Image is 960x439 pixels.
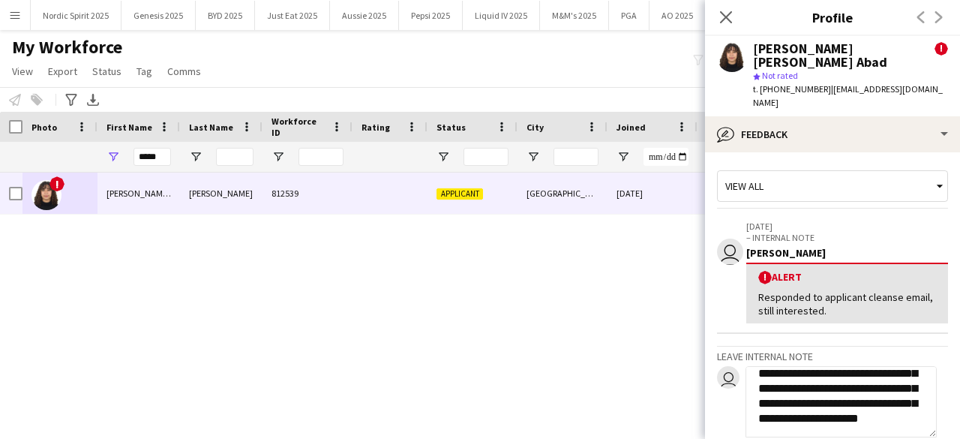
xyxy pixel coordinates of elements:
span: ! [758,271,772,284]
a: Status [86,62,127,81]
app-action-btn: Advanced filters [62,91,80,109]
span: t. [PHONE_NUMBER] [753,83,831,95]
input: Last Name Filter Input [216,148,253,166]
span: Workforce ID [271,116,325,138]
button: Pepsi 2025 [399,1,463,30]
button: M&M's 2025 [540,1,609,30]
span: ! [49,176,64,191]
app-action-btn: Export XLSX [84,91,102,109]
h3: Leave internal note [717,350,948,363]
span: | [EMAIL_ADDRESS][DOMAIN_NAME] [753,83,943,108]
input: Joined Filter Input [643,148,688,166]
img: Liz Andrea Alvarado Abad [31,180,61,210]
button: Just Eat 2025 [255,1,330,30]
button: Open Filter Menu [271,150,285,164]
button: Open Filter Menu [106,150,120,164]
input: Status Filter Input [463,148,508,166]
button: Open Filter Menu [189,150,202,164]
button: Open Filter Menu [616,150,630,164]
a: Tag [130,62,158,81]
a: View [6,62,39,81]
input: City Filter Input [553,148,598,166]
div: [PERSON_NAME] [PERSON_NAME] [97,173,180,214]
span: City [526,122,544,133]
button: AO 2025 [649,1,706,30]
span: Status [92,65,121,78]
button: Aussie 2025 [330,1,399,30]
div: Alert [758,270,936,284]
button: Open Filter Menu [526,150,540,164]
span: Export [48,65,77,78]
input: Workforce ID Filter Input [298,148,343,166]
span: First Name [106,122,152,133]
span: My Workforce [12,36,122,59]
button: PGA [609,1,649,30]
span: Tag [136,65,152,78]
span: Comms [167,65,201,78]
div: Feedback [705,116,960,152]
span: Status [436,122,466,133]
div: [PERSON_NAME] [PERSON_NAME] Abad [753,42,934,69]
span: View [12,65,33,78]
button: Open Filter Menu [436,150,450,164]
p: – INTERNAL NOTE [746,232,948,243]
span: Applicant [436,188,483,200]
div: [DATE] [607,173,697,214]
input: First Name Filter Input [133,148,171,166]
div: 812539 [262,173,352,214]
span: ! [934,42,948,56]
div: [PERSON_NAME] [746,246,948,260]
a: Comms [161,62,207,81]
a: Export [42,62,83,81]
span: Last Name [189,122,233,133]
button: Nordic Spirit 2025 [31,1,121,30]
h3: Profile [705,8,960,27]
div: Responded to applicant cleanse email, still interested. [758,290,936,317]
button: BYD 2025 [196,1,255,30]
p: [DATE] [746,221,948,232]
span: Photo [31,122,57,133]
button: Liquid IV 2025 [463,1,540,30]
button: Genesis 2025 [121,1,196,30]
div: [GEOGRAPHIC_DATA] [517,173,607,214]
span: Rating [361,122,390,133]
span: Not rated [762,70,798,81]
span: View all [725,179,763,193]
span: Joined [616,122,646,133]
div: [PERSON_NAME] [180,173,262,214]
